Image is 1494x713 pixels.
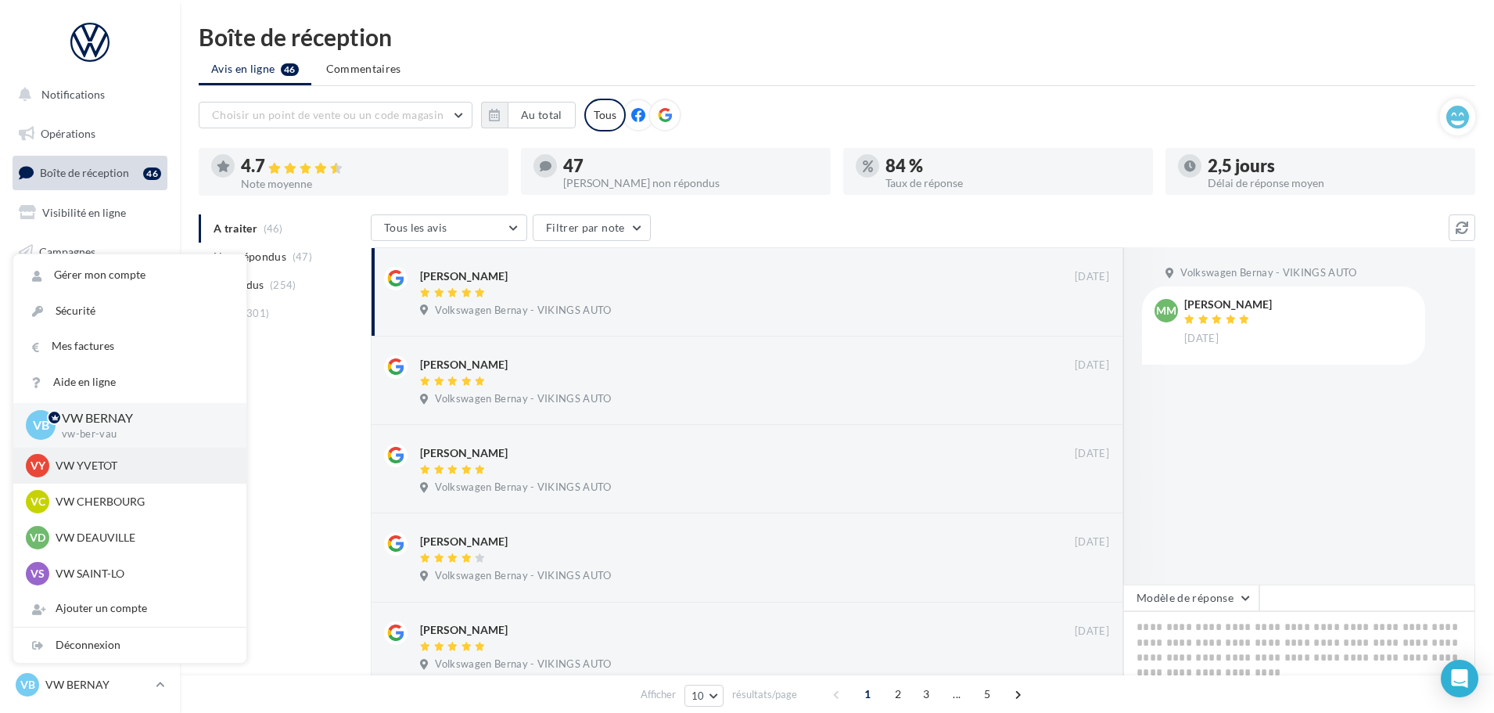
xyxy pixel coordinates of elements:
span: (47) [293,250,312,263]
span: Boîte de réception [40,166,129,179]
a: VB VW BERNAY [13,670,167,700]
span: (254) [270,279,296,291]
span: Opérations [41,127,95,140]
span: MM [1156,303,1176,319]
span: Volkswagen Bernay - VIKINGS AUTO [435,657,611,672]
p: VW SAINT-LO [56,566,228,582]
button: Au total [481,102,576,128]
span: Commentaires [326,61,401,77]
div: Déconnexion [13,628,246,663]
span: Afficher [641,687,676,702]
p: VW DEAUVILLE [56,530,228,546]
span: Campagnes [39,244,95,257]
span: 10 [691,690,705,702]
div: [PERSON_NAME] [420,357,508,373]
span: Volkswagen Bernay - VIKINGS AUTO [435,392,611,406]
div: [PERSON_NAME] non répondus [563,178,818,189]
div: Open Intercom Messenger [1441,660,1478,697]
span: 5 [975,682,1000,707]
span: [DATE] [1075,447,1109,461]
span: Tous les avis [384,221,447,234]
span: Volkswagen Bernay - VIKINGS AUTO [435,481,611,495]
div: [PERSON_NAME] [420,622,508,638]
a: Médiathèque [9,313,171,346]
div: [PERSON_NAME] [420,534,508,549]
span: VY [31,458,45,474]
button: 10 [684,685,724,707]
span: (301) [243,307,270,319]
a: Opérations [9,117,171,150]
span: VB [33,416,49,434]
a: Gérer mon compte [13,257,246,293]
span: Choisir un point de vente ou un code magasin [212,108,444,121]
p: VW BERNAY [62,409,221,427]
button: Tous les avis [371,214,527,241]
span: Volkswagen Bernay - VIKINGS AUTO [435,569,611,583]
a: Sécurité [13,293,246,329]
span: [DATE] [1184,332,1219,346]
a: Campagnes DataOnDemand [9,443,171,489]
p: VW CHERBOURG [56,494,228,510]
span: VC [31,494,45,510]
button: Modèle de réponse [1123,585,1259,611]
span: ... [944,682,969,707]
span: 3 [914,682,939,707]
button: Choisir un point de vente ou un code magasin [199,102,472,128]
span: [DATE] [1075,358,1109,373]
span: Visibilité en ligne [42,206,126,219]
button: Notifications [9,78,164,111]
a: Mes factures [13,329,246,364]
div: 47 [563,157,818,175]
div: Note moyenne [241,178,496,189]
a: PLV et print personnalisable [9,391,171,437]
a: Campagnes [9,236,171,268]
span: [DATE] [1075,625,1109,639]
span: [DATE] [1075,535,1109,549]
div: [PERSON_NAME] [1184,299,1272,310]
span: 1 [855,682,880,707]
span: Volkswagen Bernay - VIKINGS AUTO [435,304,611,318]
span: Non répondus [214,249,286,265]
a: Aide en ligne [13,365,246,400]
div: Taux de réponse [885,178,1140,189]
span: 2 [885,682,910,707]
span: VB [20,677,35,693]
div: [PERSON_NAME] [420,268,508,284]
a: Contacts [9,274,171,307]
span: Volkswagen Bernay - VIKINGS AUTO [1180,266,1356,280]
div: 4.7 [241,157,496,175]
button: Au total [508,102,576,128]
div: [PERSON_NAME] [420,445,508,461]
span: VS [31,566,45,582]
a: Calendrier [9,352,171,385]
div: 84 % [885,157,1140,175]
span: [DATE] [1075,270,1109,284]
p: VW YVETOT [56,458,228,474]
div: Tous [584,99,626,131]
span: Notifications [41,88,105,101]
div: Ajouter un compte [13,591,246,626]
div: Délai de réponse moyen [1208,178,1463,189]
p: VW BERNAY [45,677,149,693]
p: vw-ber-vau [62,427,221,441]
div: 2,5 jours [1208,157,1463,175]
div: 46 [143,167,161,180]
span: résultats/page [732,687,797,702]
span: VD [30,530,45,546]
button: Filtrer par note [533,214,651,241]
a: Boîte de réception46 [9,156,171,189]
a: Visibilité en ligne [9,196,171,229]
div: Boîte de réception [199,25,1475,49]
